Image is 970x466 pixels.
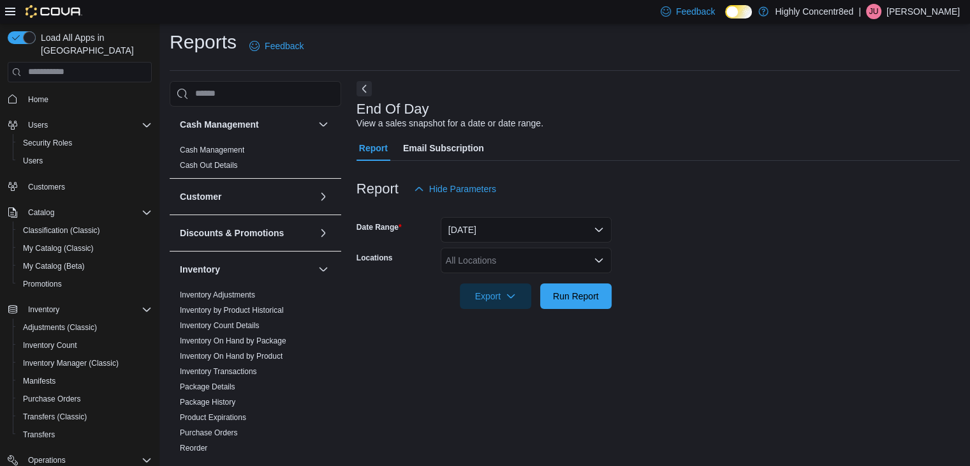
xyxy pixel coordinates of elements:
[180,382,235,391] a: Package Details
[180,428,238,438] span: Purchase Orders
[23,302,64,317] button: Inventory
[18,135,77,151] a: Security Roles
[23,412,87,422] span: Transfers (Classic)
[13,408,157,426] button: Transfers (Classic)
[28,94,48,105] span: Home
[23,179,152,195] span: Customers
[180,412,246,423] span: Product Expirations
[23,430,55,440] span: Transfers
[886,4,960,19] p: [PERSON_NAME]
[18,259,90,274] a: My Catalog (Beta)
[180,306,284,315] a: Inventory by Product Historical
[23,279,62,289] span: Promotions
[28,455,66,465] span: Operations
[180,367,257,376] a: Inventory Transactions
[18,391,86,407] a: Purchase Orders
[180,320,260,331] span: Inventory Count Details
[467,283,524,309] span: Export
[18,391,152,407] span: Purchase Orders
[23,179,70,195] a: Customers
[180,118,313,131] button: Cash Management
[180,190,313,203] button: Customer
[13,134,157,152] button: Security Roles
[180,161,238,170] a: Cash Out Details
[18,320,152,335] span: Adjustments (Classic)
[3,116,157,134] button: Users
[18,320,102,335] a: Adjustments (Classic)
[18,241,99,256] a: My Catalog (Classic)
[13,372,157,390] button: Manifests
[180,118,259,131] h3: Cash Management
[180,290,255,299] a: Inventory Adjustments
[18,409,92,425] a: Transfers (Classic)
[23,92,54,107] a: Home
[28,207,54,218] span: Catalog
[18,135,152,151] span: Security Roles
[356,253,393,263] label: Locations
[180,336,286,345] a: Inventory On Hand by Package
[180,444,207,453] a: Reorder
[23,117,152,133] span: Users
[18,338,152,353] span: Inventory Count
[180,351,283,361] span: Inventory On Hand by Product
[28,120,48,130] span: Users
[180,145,244,155] span: Cash Management
[13,152,157,170] button: Users
[23,340,77,350] span: Inventory Count
[180,413,246,422] a: Product Expirations
[180,227,284,239] h3: Discounts & Promotions
[18,276,152,292] span: Promotions
[18,338,82,353] a: Inventory Count
[866,4,881,19] div: Justin Urban
[180,227,313,239] button: Discounts & Promotions
[180,398,235,407] a: Package History
[676,5,715,18] span: Feedback
[359,135,388,161] span: Report
[23,225,100,236] span: Classification (Classic)
[460,283,531,309] button: Export
[403,135,484,161] span: Email Subscription
[23,117,53,133] button: Users
[23,394,81,404] span: Purchase Orders
[13,239,157,257] button: My Catalog (Classic)
[13,275,157,293] button: Promotions
[170,142,341,178] div: Cash Management
[316,225,331,241] button: Discounts & Promotions
[13,336,157,354] button: Inventory Count
[356,101,429,117] h3: End Of Day
[180,305,284,315] span: Inventory by Product Historical
[18,373,61,389] a: Manifests
[180,336,286,346] span: Inventory On Hand by Package
[18,223,152,238] span: Classification (Classic)
[180,397,235,407] span: Package History
[23,243,94,253] span: My Catalog (Classic)
[316,189,331,204] button: Customer
[180,263,220,276] h3: Inventory
[13,426,157,444] button: Transfers
[18,259,152,274] span: My Catalog (Beta)
[3,177,157,196] button: Customers
[28,304,59,315] span: Inventory
[18,427,60,442] a: Transfers
[18,276,67,292] a: Promotions
[356,181,399,197] h3: Report
[429,183,496,195] span: Hide Parameters
[23,205,152,220] span: Catalog
[13,319,157,336] button: Adjustments (Classic)
[441,217,612,243] button: [DATE]
[18,427,152,442] span: Transfers
[594,255,604,266] button: Open list of options
[180,146,244,154] a: Cash Management
[775,4,853,19] p: Highly Concentr8ed
[26,5,82,18] img: Cova
[3,204,157,222] button: Catalog
[356,222,402,232] label: Date Range
[18,373,152,389] span: Manifests
[23,156,43,166] span: Users
[180,366,257,377] span: Inventory Transactions
[725,5,752,19] input: Dark Mode
[13,222,157,239] button: Classification (Classic)
[180,428,238,437] a: Purchase Orders
[18,223,105,238] a: Classification (Classic)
